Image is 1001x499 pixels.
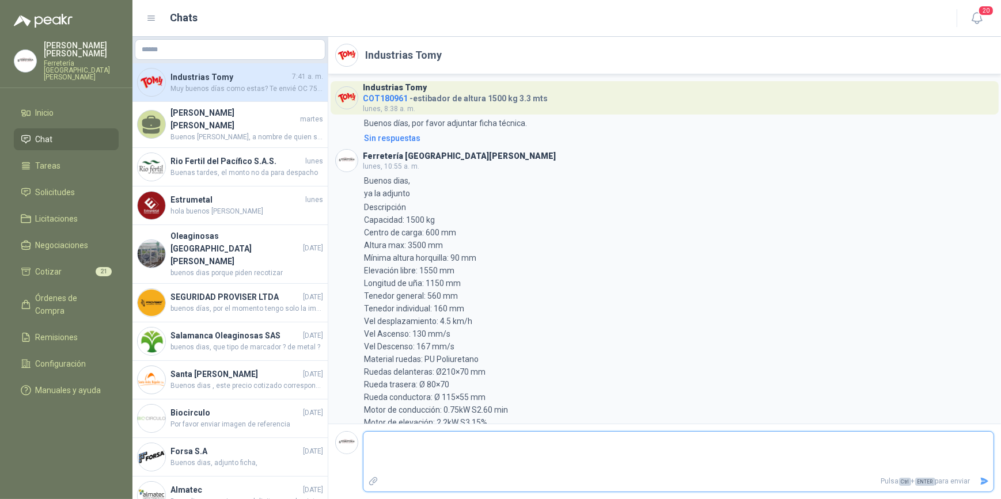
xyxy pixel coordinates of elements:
[303,446,323,457] span: [DATE]
[14,379,119,401] a: Manuales y ayuda
[303,243,323,254] span: [DATE]
[170,483,301,496] h4: Almatec
[364,201,579,492] p: Descripción Capacidad: 1500 kg Centro de carga: 600 mm Altura max: 3500 mm Mínima altura horquill...
[170,303,323,314] span: buenos días, por el momento tengo solo la imagen porque se mandan a fabricar
[303,292,323,303] span: [DATE]
[170,230,301,268] h4: Oleaginosas [GEOGRAPHIC_DATA][PERSON_NAME]
[14,208,119,230] a: Licitaciones
[14,326,119,348] a: Remisiones
[362,132,994,144] a: Sin respuestas
[303,407,323,418] span: [DATE]
[336,44,358,66] img: Company Logo
[138,68,165,96] img: Company Logo
[300,114,323,125] span: martes
[363,471,383,492] label: Adjuntar archivos
[170,458,323,468] span: Buenos dias, adjunto ficha,
[14,181,119,203] a: Solicitudes
[36,186,75,199] span: Solicitudes
[336,432,358,454] img: Company Logo
[292,71,323,82] span: 7:41 a. m.
[170,445,301,458] h4: Forsa S.A
[36,159,61,172] span: Tareas
[170,155,303,167] h4: Rio Fertil del Pacífico S.A.S.
[363,85,427,91] h3: Industrias Tomy
[170,380,323,391] span: Buenos dias , este precio cotizado corresponde a promocion de Julio , ya en agosto el precio es d...
[170,83,323,94] span: Muy buenos días como estas? Te envié OC 7561, me confirmas por favor recibido, Gracias
[978,5,994,16] span: 20
[303,330,323,341] span: [DATE]
[363,153,556,159] h3: Ferretería [GEOGRAPHIC_DATA][PERSON_NAME]
[364,117,527,129] p: Buenos días, por favor adjuntar ficha técnica.
[170,193,303,206] h4: Estrumetal
[14,128,119,150] a: Chat
[170,10,198,26] h1: Chats
[383,471,975,492] p: Pulsa + para enviar
[132,102,328,148] a: [PERSON_NAME] [PERSON_NAME]martesBuenos [PERSON_NAME], a nombre de quien sale la cotizacion ?
[14,155,119,177] a: Tareas
[14,353,119,375] a: Configuración
[363,162,419,170] span: lunes, 10:55 a. m.
[14,50,36,72] img: Company Logo
[14,102,119,124] a: Inicio
[170,268,323,279] span: buenos dias porque piden recotizar
[132,225,328,284] a: Company LogoOleaginosas [GEOGRAPHIC_DATA][PERSON_NAME][DATE]buenos dias porque piden recotizar
[132,438,328,477] a: Company LogoForsa S.A[DATE]Buenos dias, adjunto ficha,
[44,60,119,81] p: Ferretería [GEOGRAPHIC_DATA][PERSON_NAME]
[132,63,328,102] a: Company LogoIndustrias Tomy7:41 a. m.Muy buenos días como estas? Te envié OC 7561, me confirmas p...
[303,485,323,496] span: [DATE]
[36,265,62,278] span: Cotizar
[364,132,420,144] div: Sin respuestas
[303,369,323,380] span: [DATE]
[364,174,412,200] p: Buenos dias, ya la adjunto
[14,261,119,283] a: Cotizar21
[138,405,165,432] img: Company Logo
[132,322,328,361] a: Company LogoSalamanca Oleaginosas SAS[DATE]buenos dias, que tipo de marcador ? de metal ?
[170,71,290,83] h4: Industrias Tomy
[138,289,165,317] img: Company Logo
[138,153,165,181] img: Company Logo
[36,212,78,225] span: Licitaciones
[132,361,328,399] a: Company LogoSanta [PERSON_NAME][DATE]Buenos dias , este precio cotizado corresponde a promocion d...
[170,132,323,143] span: Buenos [PERSON_NAME], a nombre de quien sale la cotizacion ?
[899,478,911,486] span: Ctrl
[170,206,323,217] span: hola buenos [PERSON_NAME]
[44,41,119,58] p: [PERSON_NAME] [PERSON_NAME]
[132,284,328,322] a: Company LogoSEGURIDAD PROVISER LTDA[DATE]buenos días, por el momento tengo solo la imagen porque ...
[138,240,165,268] img: Company Logo
[14,14,73,28] img: Logo peakr
[363,105,415,113] span: lunes, 8:38 a. m.
[36,106,54,119] span: Inicio
[336,87,358,109] img: Company Logo
[975,471,994,492] button: Enviar
[36,331,78,344] span: Remisiones
[170,329,301,342] h4: Salamanca Oleaginosas SAS
[170,342,323,353] span: buenos dias, que tipo de marcador ? de metal ?
[36,133,53,146] span: Chat
[36,384,101,397] span: Manuales y ayuda
[365,47,442,63] h2: Industrias Tomy
[170,291,301,303] h4: SEGURIDAD PROVISER LTDA
[96,267,112,276] span: 21
[966,8,987,29] button: 20
[36,357,86,370] span: Configuración
[132,186,328,225] a: Company LogoEstrumetalluneshola buenos [PERSON_NAME]
[170,106,298,132] h4: [PERSON_NAME] [PERSON_NAME]
[170,406,301,419] h4: Biocirculo
[170,368,301,380] h4: Santa [PERSON_NAME]
[305,195,323,205] span: lunes
[336,150,358,172] img: Company Logo
[915,478,935,486] span: ENTER
[138,366,165,394] img: Company Logo
[138,192,165,219] img: Company Logo
[36,292,108,317] span: Órdenes de Compra
[170,167,323,178] span: Buenas tardes, el monto no da para despacho
[132,399,328,438] a: Company LogoBiocirculo[DATE]Por favor enviar imagen de referencia
[14,287,119,322] a: Órdenes de Compra
[170,419,323,430] span: Por favor enviar imagen de referencia
[14,234,119,256] a: Negociaciones
[132,148,328,186] a: Company LogoRio Fertil del Pacífico S.A.S.lunesBuenas tardes, el monto no da para despacho
[363,91,548,102] h4: - estibador de altura 1500 kg 3.3 mts
[36,239,89,252] span: Negociaciones
[138,327,165,355] img: Company Logo
[138,443,165,471] img: Company Logo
